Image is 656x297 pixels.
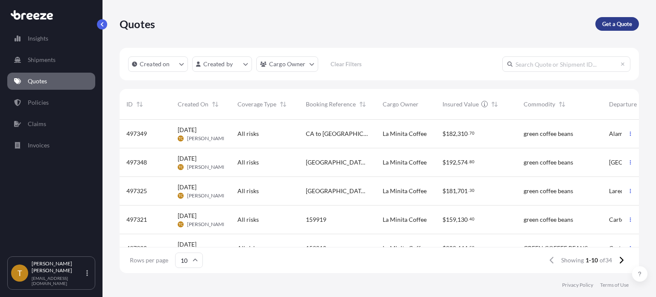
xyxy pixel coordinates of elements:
span: Departure [609,100,637,109]
span: of 34 [600,256,612,265]
span: All risks [237,244,259,253]
input: Search Quote or Shipment ID... [502,56,630,72]
span: 182 [446,131,456,137]
span: All risks [237,187,259,195]
span: Insured Value [442,100,479,109]
span: [PERSON_NAME] [187,164,228,171]
span: Cargo Owner [383,100,419,109]
a: Quotes [7,73,95,90]
span: Created On [178,100,208,109]
span: $ [442,245,446,251]
span: GREEN COFFEE BEANS [524,244,588,253]
p: Quotes [28,77,47,85]
a: Insights [7,30,95,47]
span: 497349 [126,129,147,138]
span: Showing [561,256,584,265]
span: TC [179,163,183,171]
span: Alameda [609,129,633,138]
button: cargoOwner Filter options [256,56,318,72]
button: Sort [278,99,288,109]
span: T [18,269,22,277]
span: TC [179,134,183,143]
span: [GEOGRAPHIC_DATA] [GEOGRAPHIC_DATA] to Tyler [GEOGRAPHIC_DATA] [306,158,369,167]
a: Claims [7,115,95,132]
button: Sort [638,99,649,109]
p: Policies [28,98,49,107]
span: [PERSON_NAME] [187,221,228,228]
a: Policies [7,94,95,111]
span: [DATE] [178,212,196,220]
span: Carteret [609,215,632,224]
span: TC [179,191,183,200]
p: Quotes [120,17,155,31]
span: , [456,217,457,223]
p: Claims [28,120,46,128]
span: . [468,189,469,192]
span: 130 [457,217,468,223]
span: green coffee beans [524,129,573,138]
span: $ [442,159,446,165]
span: [GEOGRAPHIC_DATA] to [GEOGRAPHIC_DATA] [306,187,369,195]
span: . [468,246,469,249]
span: 192 [446,159,456,165]
span: All risks [237,158,259,167]
span: 159 [446,217,456,223]
p: Invoices [28,141,50,150]
span: 310 [457,131,468,137]
span: La Minita Coffee [383,129,427,138]
a: Terms of Use [600,282,629,288]
span: $ [442,188,446,194]
span: 80 [469,160,474,163]
span: [PERSON_NAME] [187,135,228,142]
span: $ [442,217,446,223]
span: 159810 [306,244,326,253]
p: [PERSON_NAME] [PERSON_NAME] [32,260,85,274]
button: createdBy Filter options [192,56,252,72]
p: Cargo Owner [269,60,306,68]
span: green coffee beans [524,187,573,195]
p: Insights [28,34,48,43]
span: [PERSON_NAME] [187,192,228,199]
span: green coffee beans [524,158,573,167]
span: [DATE] [178,126,196,134]
a: Privacy Policy [562,282,593,288]
button: Sort [557,99,567,109]
span: 497325 [126,187,147,195]
span: [GEOGRAPHIC_DATA] [609,158,655,167]
p: Shipments [28,56,56,64]
span: Booking Reference [306,100,356,109]
p: [EMAIL_ADDRESS][DOMAIN_NAME] [32,276,85,286]
button: Sort [357,99,368,109]
span: [DATE] [178,154,196,163]
button: Clear Filters [322,57,370,71]
a: Invoices [7,137,95,154]
span: All risks [237,129,259,138]
span: 497348 [126,158,147,167]
span: green coffee beans [524,215,573,224]
span: 40 [469,218,474,221]
span: ID [126,100,133,109]
span: 701 [457,188,468,194]
span: , [456,245,457,251]
span: $ [442,131,446,137]
span: 444 [457,245,468,251]
span: [DATE] [178,240,196,249]
span: La Minita Coffee [383,158,427,167]
span: Carteret [609,244,632,253]
span: 181 [446,188,456,194]
button: Sort [135,99,145,109]
button: createdOn Filter options [128,56,188,72]
span: , [456,188,457,194]
span: 497321 [126,215,147,224]
span: La Minita Coffee [383,187,427,195]
span: Coverage Type [237,100,276,109]
span: Commodity [524,100,555,109]
span: All risks [237,215,259,224]
span: Laredo [609,187,627,195]
span: . [468,132,469,135]
span: TC [179,220,183,229]
p: Get a Quote [602,20,632,28]
p: Clear Filters [331,60,362,68]
span: [DATE] [178,183,196,191]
